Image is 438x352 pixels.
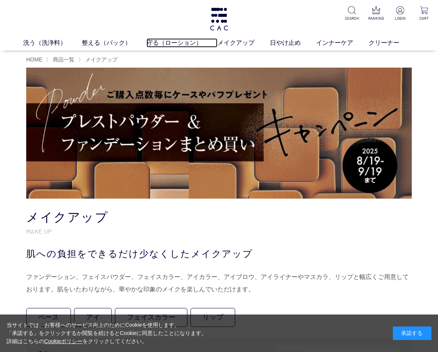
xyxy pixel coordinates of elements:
div: ファンデーション、フェイスパウダー、フェイスカラー、アイカラー、アイブロウ、アイライナーやマスカラ、リップと幅広くご用意しております。肌をいたわりながら、華やかな印象のメイクを楽しんでいただけます。 [26,271,412,296]
li: 〉 [78,56,120,63]
a: 整える（パック） [82,38,147,48]
div: 当サイトでは、お客様へのサービス向上のためにCookieを使用します。 「承諾する」をクリックするか閲覧を続けるとCookieに同意したことになります。 詳細はこちらの をクリックしてください。 [7,321,207,345]
a: CART [416,6,432,21]
a: フェイスカラー [115,308,187,327]
a: インナーケア [316,38,369,48]
p: MAKE UP [26,227,412,235]
a: メイクアップ [217,38,270,48]
span: 商品一覧 [53,56,74,63]
a: 商品一覧 [51,56,74,63]
p: LOGIN [393,15,408,21]
p: CART [416,15,432,21]
a: HOME [26,56,42,63]
span: メイクアップ [85,56,118,63]
p: SEARCH [344,15,360,21]
li: 〉 [46,56,76,63]
a: 洗う（洗浄料） [23,38,82,48]
a: 日やけ止め [270,38,316,48]
a: リップ [190,308,235,327]
div: 肌への負担をできるだけ少なくしたメイクアップ [26,247,412,261]
a: ベース [26,308,71,327]
a: 守る（ローション） [147,38,217,48]
h1: メイクアップ [26,209,412,226]
a: RANKING [368,6,384,21]
div: 承諾する [393,326,431,340]
a: Cookieポリシー [44,338,83,344]
a: アイ [74,308,112,327]
a: メイクアップ [84,56,118,63]
a: SEARCH [344,6,360,21]
a: クリーナー [369,38,415,48]
a: LOGIN [393,6,408,21]
img: logo [209,8,229,31]
p: RANKING [368,15,384,21]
